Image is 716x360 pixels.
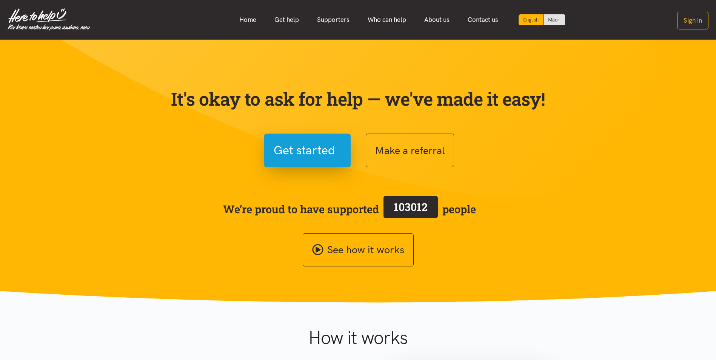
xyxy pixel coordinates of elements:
[359,12,415,28] a: Who can help
[394,200,428,214] span: 103012
[366,134,454,167] button: Make a referral
[677,12,708,29] button: Sign in
[274,141,335,160] span: Get started
[415,12,459,28] a: About us
[519,14,565,25] div: Language toggle
[459,12,507,28] a: Contact us
[519,14,544,25] div: Current language
[265,12,308,28] a: Get help
[303,233,414,267] a: See how it works
[235,327,481,349] h1: How it works
[379,194,442,224] a: 103012
[8,8,90,31] img: Home
[308,12,359,28] a: Supporters
[230,12,265,28] a: Home
[264,134,351,167] button: Get started
[223,194,476,224] span: We’re proud to have supported people
[544,14,565,25] a: Switch to Te Reo Māori
[169,88,547,110] p: It's okay to ask for help — we've made it easy!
